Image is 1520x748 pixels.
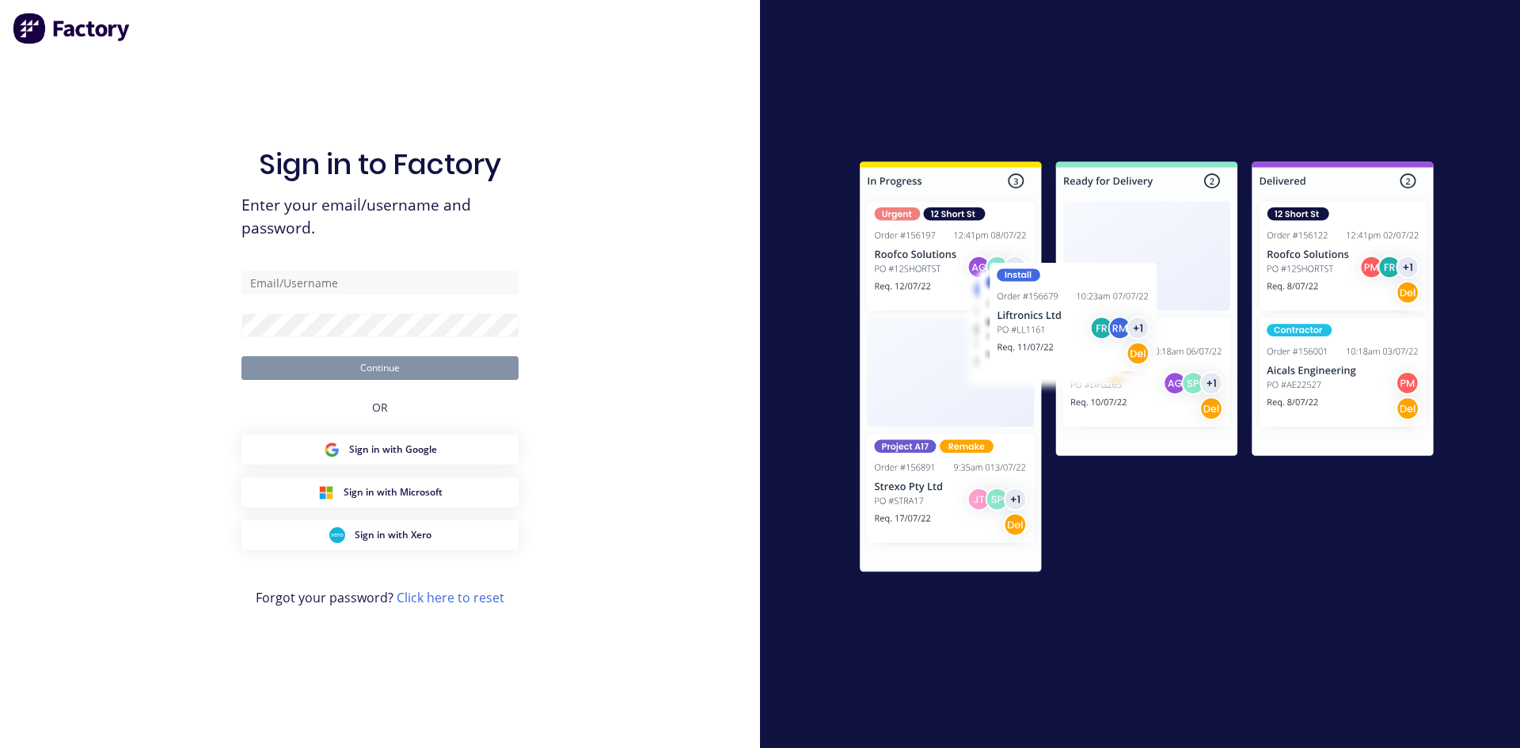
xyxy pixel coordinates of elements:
span: Enter your email/username and password. [241,194,519,240]
img: Microsoft Sign in [318,484,334,500]
span: Sign in with Microsoft [344,485,443,499]
div: OR [372,380,388,435]
a: Click here to reset [397,589,504,606]
button: Google Sign inSign in with Google [241,435,519,465]
img: Xero Sign in [329,527,345,543]
span: Forgot your password? [256,588,504,607]
img: Google Sign in [324,442,340,458]
h1: Sign in to Factory [259,147,501,181]
span: Sign in with Google [349,442,437,457]
img: Factory [13,13,131,44]
span: Sign in with Xero [355,528,431,542]
button: Xero Sign inSign in with Xero [241,520,519,550]
img: Sign in [825,130,1469,609]
input: Email/Username [241,271,519,294]
button: Continue [241,356,519,380]
button: Microsoft Sign inSign in with Microsoft [241,477,519,507]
